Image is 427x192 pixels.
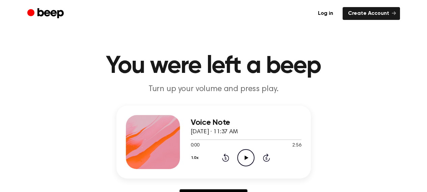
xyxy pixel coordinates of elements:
[41,54,386,78] h1: You were left a beep
[292,142,301,149] span: 2:56
[27,7,65,20] a: Beep
[84,84,343,95] p: Turn up your volume and press play.
[313,7,339,20] a: Log in
[191,118,301,127] h3: Voice Note
[191,129,238,135] span: [DATE] · 11:37 AM
[343,7,400,20] a: Create Account
[191,152,201,164] button: 1.0x
[191,142,199,149] span: 0:00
